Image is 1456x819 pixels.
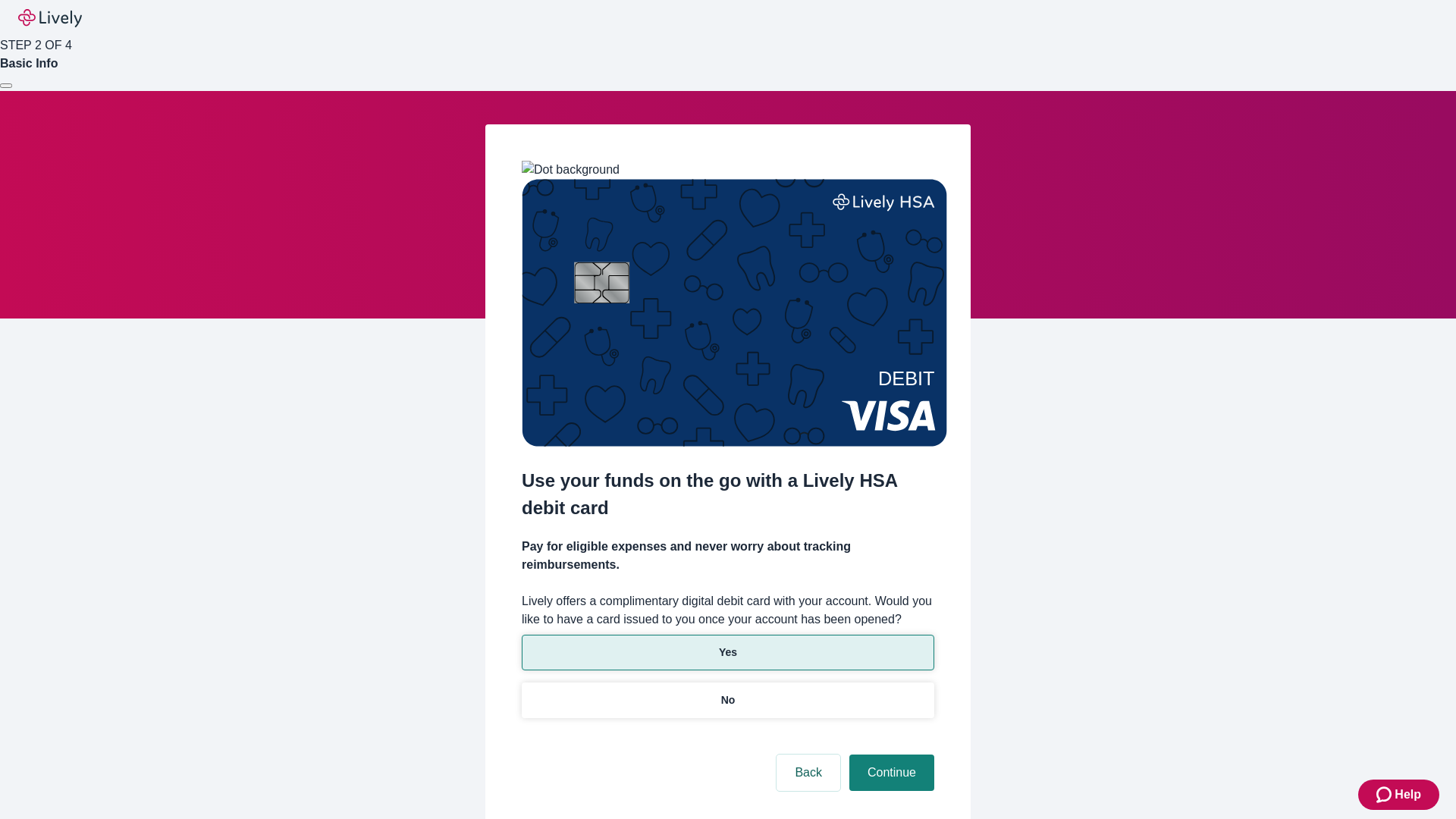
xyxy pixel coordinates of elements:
[522,161,620,179] img: Dot background
[522,538,934,574] h4: Pay for eligible expenses and never worry about tracking reimbursements.
[522,467,934,522] h2: Use your funds on the go with a Lively HSA debit card
[1376,786,1395,804] svg: Zendesk support icon
[1358,780,1439,810] button: Zendesk support iconHelp
[719,645,737,661] p: Yes
[522,592,934,629] label: Lively offers a complimentary digital debit card with your account. Would you like to have a card...
[1395,786,1421,804] span: Help
[721,692,736,708] p: No
[522,682,934,718] button: No
[849,755,934,791] button: Continue
[522,635,934,670] button: Yes
[777,755,840,791] button: Back
[18,9,82,27] img: Lively
[522,179,947,447] img: Debit card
